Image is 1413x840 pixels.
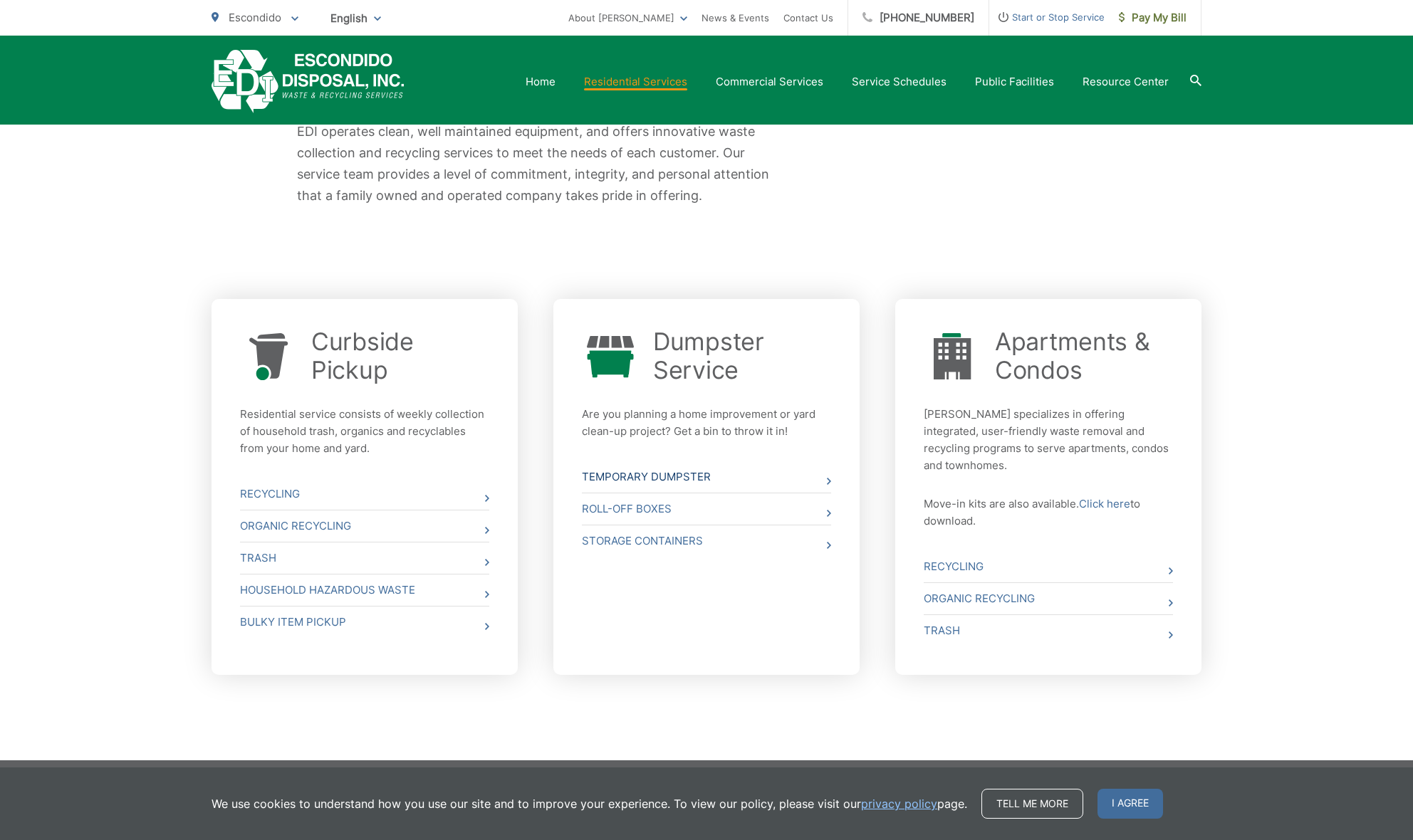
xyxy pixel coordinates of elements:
p: Are you planning a home improvement or yard clean-up project? Get a bin to throw it in! [582,406,831,440]
p: [PERSON_NAME] specializes in offering integrated, user-friendly waste removal and recycling progr... [924,406,1173,474]
a: Recycling [924,551,1173,582]
a: Residential Services [584,73,687,90]
a: Service Schedules [852,73,947,90]
span: Pay My Bill [1119,9,1187,26]
a: EDCD logo. Return to the homepage. [212,50,405,113]
p: EDI operates clean, well maintained equipment, and offers innovative waste collection and recycli... [297,121,774,206]
span: Escondido [229,11,281,24]
a: Recycling [240,478,489,510]
a: Organic Recycling [924,583,1173,614]
a: Storage Containers [582,525,831,557]
a: Household Hazardous Waste [240,574,489,606]
a: Home [526,73,556,90]
a: Dumpster Service [653,327,831,384]
a: Apartments & Condos [995,327,1173,384]
span: I agree [1097,789,1163,819]
a: News & Events [702,9,769,26]
a: Trash [240,542,489,574]
a: Contact Us [783,9,833,26]
a: Temporary Dumpster [582,461,831,493]
a: Curbside Pickup [311,327,489,384]
a: privacy policy [861,795,937,812]
p: We use cookies to understand how you use our site and to improve your experience. To view our pol... [212,795,967,812]
a: Organic Recycling [240,510,489,542]
a: Public Facilities [975,73,1054,90]
span: English [320,6,392,31]
a: Trash [924,615,1173,646]
a: About [PERSON_NAME] [568,9,687,26]
a: Bulky Item Pickup [240,607,489,638]
p: Move-in kits are also available. to download. [924,495,1173,530]
a: Click here [1079,495,1130,513]
a: Resource Center [1083,73,1169,90]
a: Roll-Off Boxes [582,493,831,525]
a: Commercial Services [716,73,823,90]
a: Tell me more [981,789,1083,819]
p: Residential service consists of weekly collection of household trash, organics and recyclables fr... [240,406,489,457]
